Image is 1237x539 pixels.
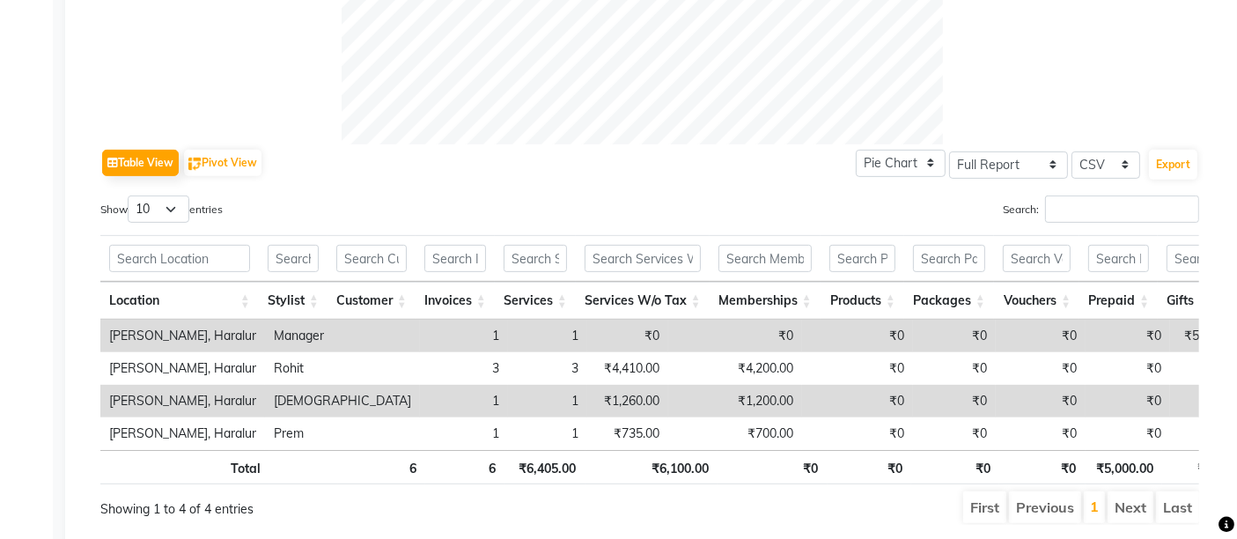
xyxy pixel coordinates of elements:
[109,245,250,272] input: Search Location
[265,385,420,417] td: [DEMOGRAPHIC_DATA]
[508,352,587,385] td: 3
[585,245,701,272] input: Search Services W/o Tax
[1086,320,1170,352] td: ₹0
[259,282,328,320] th: Stylist: activate to sort column ascending
[1086,385,1170,417] td: ₹0
[829,245,895,272] input: Search Products
[100,450,269,484] th: Total
[100,490,543,519] div: Showing 1 to 4 of 4 entries
[904,282,994,320] th: Packages: activate to sort column ascending
[1090,498,1099,515] a: 1
[1149,150,1197,180] button: Export
[718,245,812,272] input: Search Memberships
[336,245,407,272] input: Search Customer
[504,245,567,272] input: Search Services
[587,352,668,385] td: ₹4,410.00
[802,385,913,417] td: ₹0
[265,417,420,450] td: Prem
[1003,196,1199,223] label: Search:
[338,450,426,484] th: 6
[911,450,999,484] th: ₹0
[802,320,913,352] td: ₹0
[1158,282,1217,320] th: Gifts: activate to sort column ascending
[718,450,828,484] th: ₹0
[1079,282,1158,320] th: Prepaid: activate to sort column ascending
[913,385,996,417] td: ₹0
[913,245,985,272] input: Search Packages
[100,282,259,320] th: Location: activate to sort column ascending
[416,282,495,320] th: Invoices: activate to sort column ascending
[265,352,420,385] td: Rohit
[821,282,904,320] th: Products: activate to sort column ascending
[420,385,508,417] td: 1
[710,282,821,320] th: Memberships: activate to sort column ascending
[587,320,668,352] td: ₹0
[1003,245,1071,272] input: Search Vouchers
[420,417,508,450] td: 1
[828,450,911,484] th: ₹0
[268,245,319,272] input: Search Stylist
[100,417,265,450] td: [PERSON_NAME], Haralur
[585,450,718,484] th: ₹6,100.00
[425,450,504,484] th: 6
[802,417,913,450] td: ₹0
[587,417,668,450] td: ₹735.00
[128,196,189,223] select: Showentries
[328,282,416,320] th: Customer: activate to sort column ascending
[265,320,420,352] td: Manager
[100,385,265,417] td: [PERSON_NAME], Haralur
[999,450,1085,484] th: ₹0
[668,417,802,450] td: ₹700.00
[802,352,913,385] td: ₹0
[504,450,585,484] th: ₹6,405.00
[184,150,261,176] button: Pivot View
[913,320,996,352] td: ₹0
[1162,450,1221,484] th: ₹0
[100,320,265,352] td: [PERSON_NAME], Haralur
[587,385,668,417] td: ₹1,260.00
[424,245,486,272] input: Search Invoices
[102,150,179,176] button: Table View
[913,417,996,450] td: ₹0
[913,352,996,385] td: ₹0
[508,385,587,417] td: 1
[100,196,223,223] label: Show entries
[420,320,508,352] td: 1
[508,417,587,450] td: 1
[495,282,576,320] th: Services: activate to sort column ascending
[1167,245,1208,272] input: Search Gifts
[996,385,1086,417] td: ₹0
[1086,352,1170,385] td: ₹0
[1086,417,1170,450] td: ₹0
[576,282,710,320] th: Services W/o Tax: activate to sort column ascending
[668,352,802,385] td: ₹4,200.00
[420,352,508,385] td: 3
[994,282,1079,320] th: Vouchers: activate to sort column ascending
[1045,196,1199,223] input: Search:
[996,320,1086,352] td: ₹0
[1088,245,1149,272] input: Search Prepaid
[100,352,265,385] td: [PERSON_NAME], Haralur
[668,320,802,352] td: ₹0
[188,158,202,171] img: pivot.png
[996,352,1086,385] td: ₹0
[996,417,1086,450] td: ₹0
[1086,450,1163,484] th: ₹5,000.00
[668,385,802,417] td: ₹1,200.00
[508,320,587,352] td: 1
